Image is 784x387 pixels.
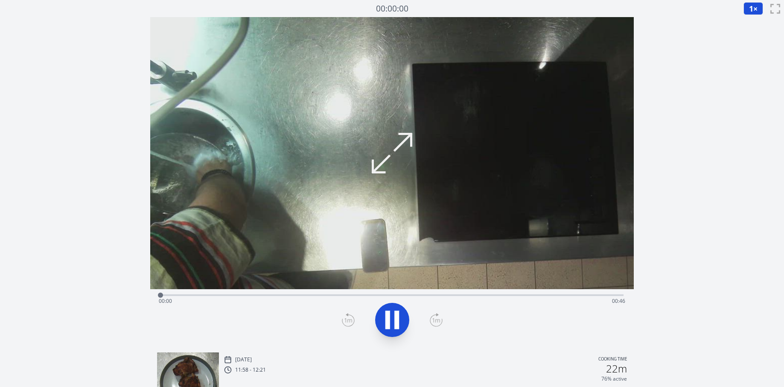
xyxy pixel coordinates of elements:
button: 1× [743,2,763,15]
h2: 22m [606,364,627,374]
span: 00:46 [612,297,625,305]
span: 1 [749,3,753,14]
a: 00:00:00 [376,3,408,15]
p: 11:58 - 12:21 [235,366,266,373]
p: 76% active [601,375,627,382]
p: [DATE] [235,356,252,363]
p: Cooking time [598,356,627,364]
